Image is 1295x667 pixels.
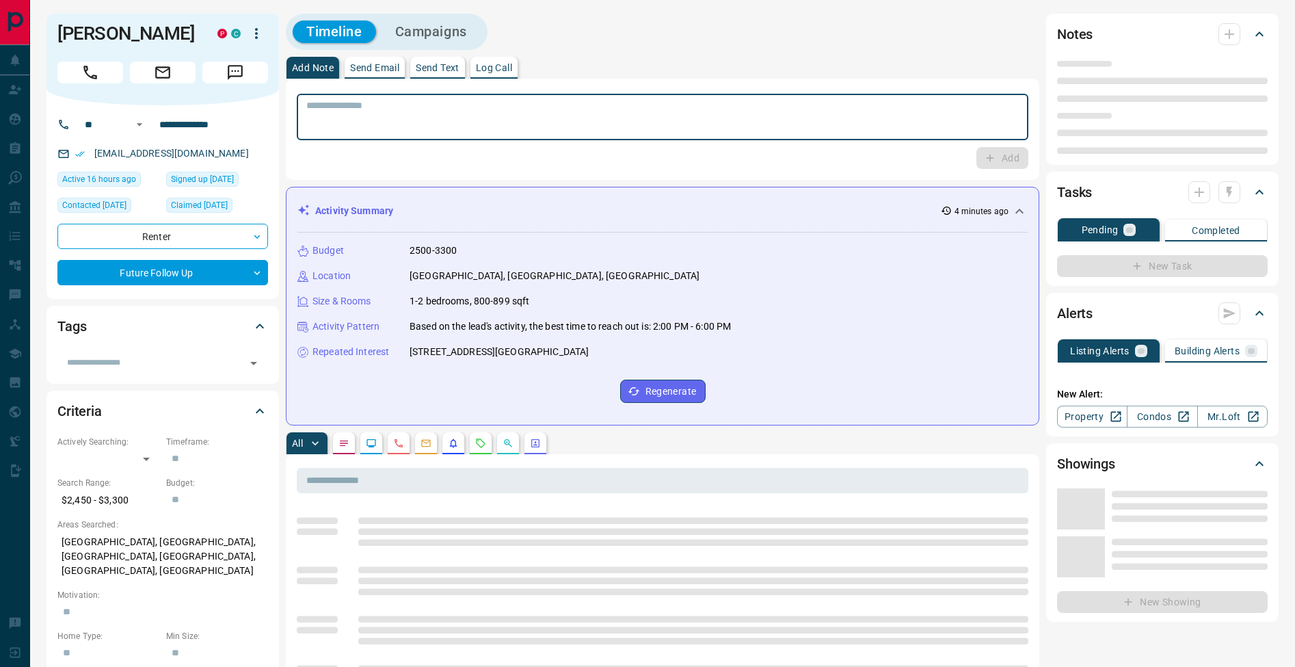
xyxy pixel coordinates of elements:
[312,345,389,359] p: Repeated Interest
[954,205,1009,218] p: 4 minutes ago
[1175,346,1240,356] p: Building Alerts
[62,198,126,212] span: Contacted [DATE]
[171,198,228,212] span: Claimed [DATE]
[57,477,159,489] p: Search Range:
[57,489,159,512] p: $2,450 - $3,300
[1057,447,1268,480] div: Showings
[57,436,159,448] p: Actively Searching:
[1057,18,1268,51] div: Notes
[1057,181,1092,203] h2: Tasks
[416,63,459,73] p: Send Text
[476,63,512,73] p: Log Call
[244,354,263,373] button: Open
[57,23,197,44] h1: [PERSON_NAME]
[620,380,706,403] button: Regenerate
[475,438,486,449] svg: Requests
[57,400,102,422] h2: Criteria
[166,198,268,217] div: Mon Jun 24 2024
[131,116,148,133] button: Open
[312,244,344,258] p: Budget
[1057,302,1093,324] h2: Alerts
[350,63,399,73] p: Send Email
[366,438,377,449] svg: Lead Browsing Activity
[166,436,268,448] p: Timeframe:
[1057,23,1093,45] h2: Notes
[410,345,589,359] p: [STREET_ADDRESS][GEOGRAPHIC_DATA]
[1192,226,1240,235] p: Completed
[57,310,268,343] div: Tags
[1070,346,1130,356] p: Listing Alerts
[312,319,379,334] p: Activity Pattern
[338,438,349,449] svg: Notes
[202,62,268,83] span: Message
[57,172,159,191] div: Sun Aug 17 2025
[1057,453,1115,475] h2: Showings
[1197,406,1268,428] a: Mr.Loft
[503,438,513,449] svg: Opportunities
[57,62,123,83] span: Call
[1057,297,1268,330] div: Alerts
[292,439,303,448] p: All
[1127,406,1197,428] a: Condos
[75,149,85,159] svg: Email Verified
[1082,225,1119,235] p: Pending
[420,438,431,449] svg: Emails
[1057,176,1268,209] div: Tasks
[166,172,268,191] div: Mon Jun 24 2024
[410,269,699,283] p: [GEOGRAPHIC_DATA], [GEOGRAPHIC_DATA], [GEOGRAPHIC_DATA]
[315,204,393,218] p: Activity Summary
[312,269,351,283] p: Location
[297,198,1028,224] div: Activity Summary4 minutes ago
[57,224,268,249] div: Renter
[292,63,334,73] p: Add Note
[382,21,481,43] button: Campaigns
[448,438,459,449] svg: Listing Alerts
[62,172,136,186] span: Active 16 hours ago
[57,630,159,642] p: Home Type:
[171,172,234,186] span: Signed up [DATE]
[293,21,376,43] button: Timeline
[231,29,241,38] div: condos.ca
[166,477,268,489] p: Budget:
[130,62,196,83] span: Email
[217,29,227,38] div: property.ca
[166,630,268,642] p: Min Size:
[57,531,268,582] p: [GEOGRAPHIC_DATA], [GEOGRAPHIC_DATA], [GEOGRAPHIC_DATA], [GEOGRAPHIC_DATA], [GEOGRAPHIC_DATA], [G...
[57,198,159,217] div: Mon Jul 28 2025
[410,244,457,258] p: 2500-3300
[410,294,529,309] p: 1-2 bedrooms, 800-899 sqft
[393,438,404,449] svg: Calls
[57,519,268,531] p: Areas Searched:
[312,294,371,309] p: Size & Rooms
[94,148,249,159] a: [EMAIL_ADDRESS][DOMAIN_NAME]
[410,319,731,334] p: Based on the lead's activity, the best time to reach out is: 2:00 PM - 6:00 PM
[1057,387,1268,402] p: New Alert:
[57,315,86,337] h2: Tags
[57,395,268,428] div: Criteria
[57,260,268,285] div: Future Follow Up
[1057,406,1127,428] a: Property
[57,589,268,601] p: Motivation:
[530,438,541,449] svg: Agent Actions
